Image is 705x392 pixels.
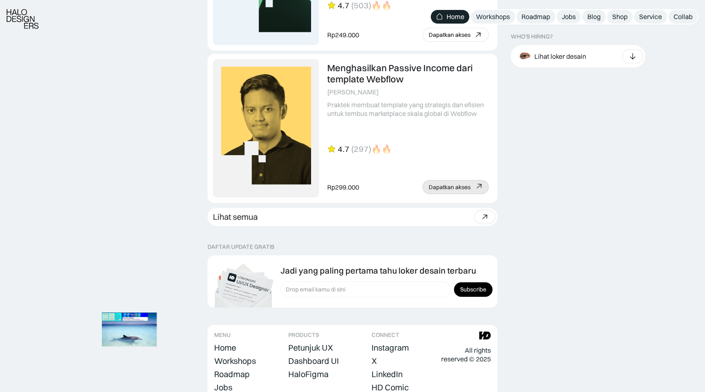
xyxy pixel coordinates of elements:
div: All rights reserved © 2025 [441,346,491,363]
div: LinkedIn [372,369,403,379]
a: Dapatkan akses [423,28,489,42]
a: Roadmap [214,368,250,380]
a: Shop [607,10,633,24]
a: Lihat semua [208,208,497,226]
div: Lihat loker desain [534,52,586,60]
a: Instagram [372,342,409,354]
input: Drop email kamu di sini [280,281,451,297]
a: Jobs [557,10,581,24]
a: Workshops [471,10,515,24]
div: Home [447,12,464,21]
div: Collab [674,12,693,21]
div: Service [639,12,662,21]
div: PRODUCTS [288,332,319,339]
div: Dapatkan akses [429,184,471,191]
a: Home [431,10,469,24]
div: Instagram [372,343,409,353]
form: Form Subscription [280,281,493,297]
div: Dapatkan akses [429,31,471,38]
div: Rp249.000 [327,31,359,39]
a: Service [634,10,667,24]
div: Home [214,343,236,353]
div: Petunjuk UX [288,343,333,353]
a: Dashboard UI [288,355,339,367]
a: Workshops [214,355,256,367]
a: Roadmap [517,10,555,24]
div: Jobs [562,12,576,21]
div: Shop [612,12,628,21]
div: Lihat semua [213,212,258,222]
div: Workshops [476,12,510,21]
div: Workshops [214,356,256,366]
div: Blog [587,12,601,21]
a: X [372,355,377,367]
a: Home [214,342,236,354]
div: CONNECT [372,332,399,339]
div: WHO’S HIRING? [511,33,553,40]
a: Blog [582,10,606,24]
a: LinkedIn [372,368,403,380]
a: Dapatkan akses [423,180,489,194]
div: Roadmap [214,369,250,379]
div: MENU [214,332,231,339]
div: Dashboard UI [288,356,339,366]
div: DAFTAR UPDATE GRATIS [208,243,274,250]
a: Collab [669,10,698,24]
input: Subscribe [454,282,493,297]
a: HaloFigma [288,368,328,380]
div: Jadi yang paling pertama tahu loker desain terbaru [280,266,476,276]
div: X [372,356,377,366]
div: HaloFigma [288,369,328,379]
div: Rp299.000 [327,183,359,192]
a: Petunjuk UX [288,342,333,354]
div: Roadmap [522,12,550,21]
